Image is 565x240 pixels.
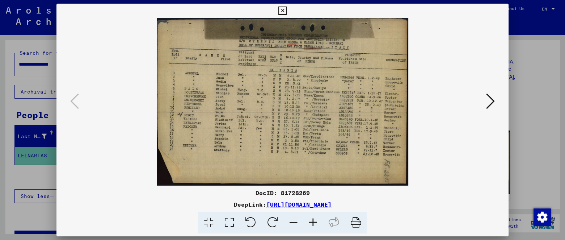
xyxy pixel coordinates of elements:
img: 001.jpg [81,18,484,186]
img: Change consent [534,208,551,226]
div: Change consent [533,208,551,225]
div: DeepLink: [56,200,509,209]
a: [URL][DOMAIN_NAME] [266,201,331,208]
div: DocID: 81728269 [56,189,509,197]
